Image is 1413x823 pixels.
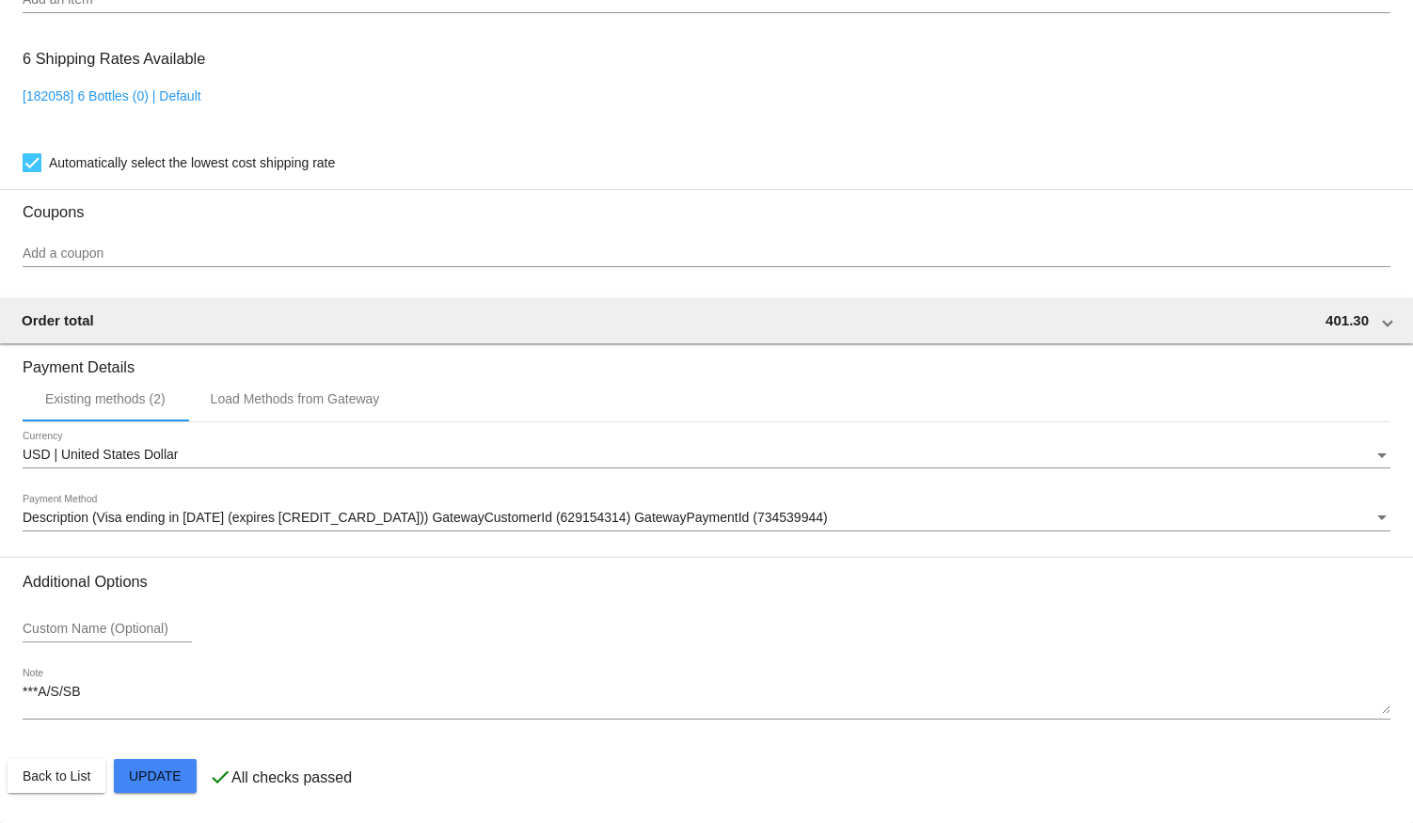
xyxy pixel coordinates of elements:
button: Back to List [8,759,105,793]
input: Custom Name (Optional) [23,622,192,637]
button: Update [114,759,197,793]
mat-icon: check [209,766,231,788]
mat-select: Payment Method [23,511,1390,526]
span: Update [129,768,182,783]
span: 401.30 [1326,312,1369,328]
h3: 6 Shipping Rates Available [23,39,205,79]
h3: Coupons [23,189,1390,221]
span: USD | United States Dollar [23,447,178,462]
a: [182058] 6 Bottles (0) | Default [23,88,201,103]
h3: Payment Details [23,344,1390,376]
h3: Additional Options [23,573,1390,591]
span: Order total [22,312,94,328]
div: Existing methods (2) [45,391,166,406]
input: Add a coupon [23,246,1390,261]
mat-select: Currency [23,448,1390,463]
p: All checks passed [231,769,352,786]
span: Description (Visa ending in [DATE] (expires [CREDIT_CARD_DATA])) GatewayCustomerId (629154314) Ga... [23,510,828,525]
span: Back to List [23,768,90,783]
span: Automatically select the lowest cost shipping rate [49,151,335,174]
div: Load Methods from Gateway [211,391,380,406]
